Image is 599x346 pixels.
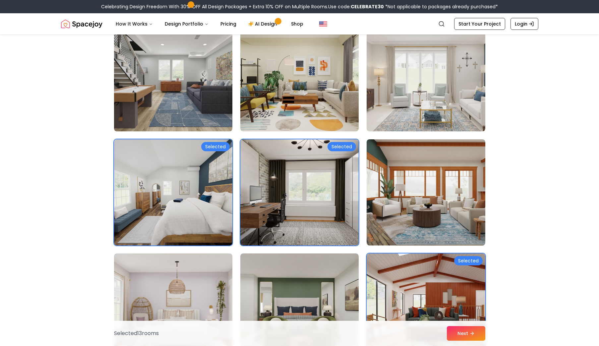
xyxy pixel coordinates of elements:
[114,139,232,245] img: Room room-43
[237,137,362,248] img: Room room-44
[454,256,483,265] div: Selected
[384,3,498,10] span: *Not applicable to packages already purchased*
[510,18,538,30] a: Login
[351,3,384,10] b: CELEBRATE30
[110,17,309,31] nav: Main
[367,25,485,131] img: Room room-42
[201,142,230,151] div: Selected
[114,329,159,337] p: Selected 13 room s
[110,17,158,31] button: How It Works
[367,139,485,245] img: Room room-45
[114,25,232,131] img: Room room-40
[286,17,309,31] a: Shop
[328,3,384,10] span: Use code:
[101,3,498,10] div: Celebrating Design Freedom With 30% OFF All Design Packages + Extra 10% OFF on Multiple Rooms.
[159,17,214,31] button: Design Portfolio
[215,17,242,31] a: Pricing
[454,18,505,30] a: Start Your Project
[447,326,485,341] button: Next
[61,17,102,31] a: Spacejoy
[61,13,538,35] nav: Global
[243,17,284,31] a: AI Design
[61,17,102,31] img: Spacejoy Logo
[328,142,356,151] div: Selected
[240,25,359,131] img: Room room-41
[319,20,327,28] img: United States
